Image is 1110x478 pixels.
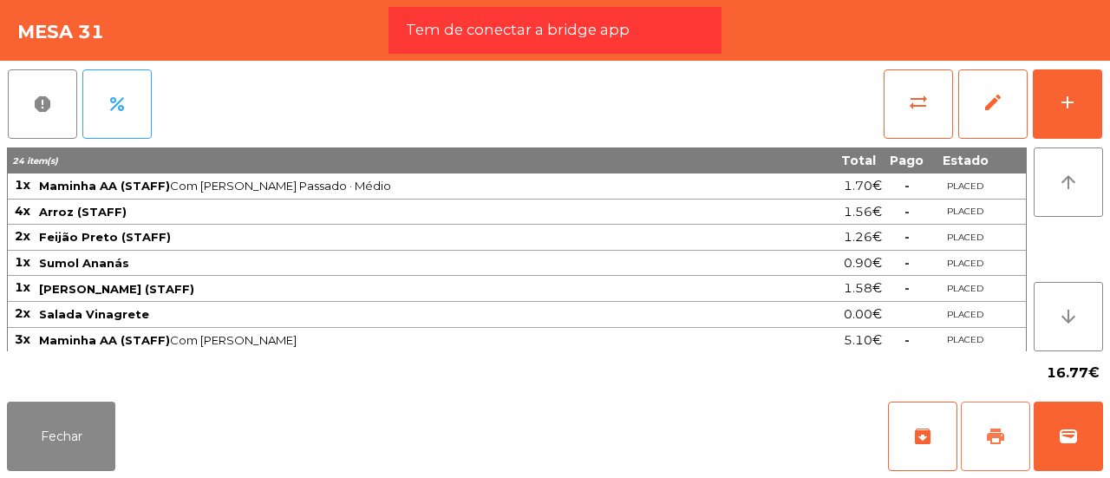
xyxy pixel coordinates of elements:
span: Tem de conectar a bridge app [406,19,630,41]
button: wallet [1034,402,1103,471]
span: 1.58€ [844,277,882,300]
span: - [904,178,910,193]
button: edit [958,69,1028,139]
button: print [961,402,1030,471]
span: - [904,229,910,245]
span: Maminha AA (STAFF) [39,333,170,347]
span: 5.10€ [844,329,882,352]
span: percent [107,94,127,115]
td: PLACED [930,174,1000,200]
th: Pago [883,147,930,174]
button: arrow_downward [1034,282,1103,351]
span: - [904,280,910,296]
button: add [1033,69,1102,139]
span: 1x [15,279,30,295]
span: Sumol Ananás [39,256,129,270]
button: report [8,69,77,139]
span: 24 item(s) [12,155,58,167]
span: edit [983,92,1003,113]
span: sync_alt [908,92,929,113]
span: [PERSON_NAME] (STAFF) [39,282,194,296]
span: 1x [15,177,30,193]
span: 3x [15,331,30,347]
span: - [904,204,910,219]
button: Fechar [7,402,115,471]
span: 1.70€ [844,174,882,198]
span: Com [PERSON_NAME] [39,333,780,347]
div: add [1057,92,1078,113]
td: PLACED [930,302,1000,328]
i: arrow_downward [1058,306,1079,327]
span: 0.90€ [844,252,882,275]
span: Com [PERSON_NAME] Passado · Médio [39,179,780,193]
span: 2x [15,228,30,244]
button: arrow_upward [1034,147,1103,217]
i: arrow_upward [1058,172,1079,193]
span: Maminha AA (STAFF) [39,179,170,193]
span: 0.00€ [844,303,882,326]
span: 16.77€ [1047,360,1100,386]
td: PLACED [930,276,1000,302]
span: 1x [15,254,30,270]
td: PLACED [930,225,1000,251]
span: Arroz (STAFF) [39,205,127,219]
th: Estado [930,147,1000,174]
td: PLACED [930,328,1000,354]
button: archive [888,402,957,471]
span: 1.56€ [844,200,882,224]
span: archive [912,426,933,447]
span: - [904,332,910,348]
span: 2x [15,305,30,321]
span: 4x [15,203,30,219]
span: - [904,255,910,271]
span: Feijão Preto (STAFF) [39,230,171,244]
span: 1.26€ [844,226,882,249]
th: Total [781,147,883,174]
button: sync_alt [884,69,953,139]
span: print [985,426,1006,447]
button: percent [82,69,152,139]
td: PLACED [930,200,1000,226]
span: report [32,94,53,115]
h4: Mesa 31 [17,19,104,45]
span: wallet [1058,426,1079,447]
span: Salada Vinagrete [39,307,149,321]
td: PLACED [930,251,1000,277]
